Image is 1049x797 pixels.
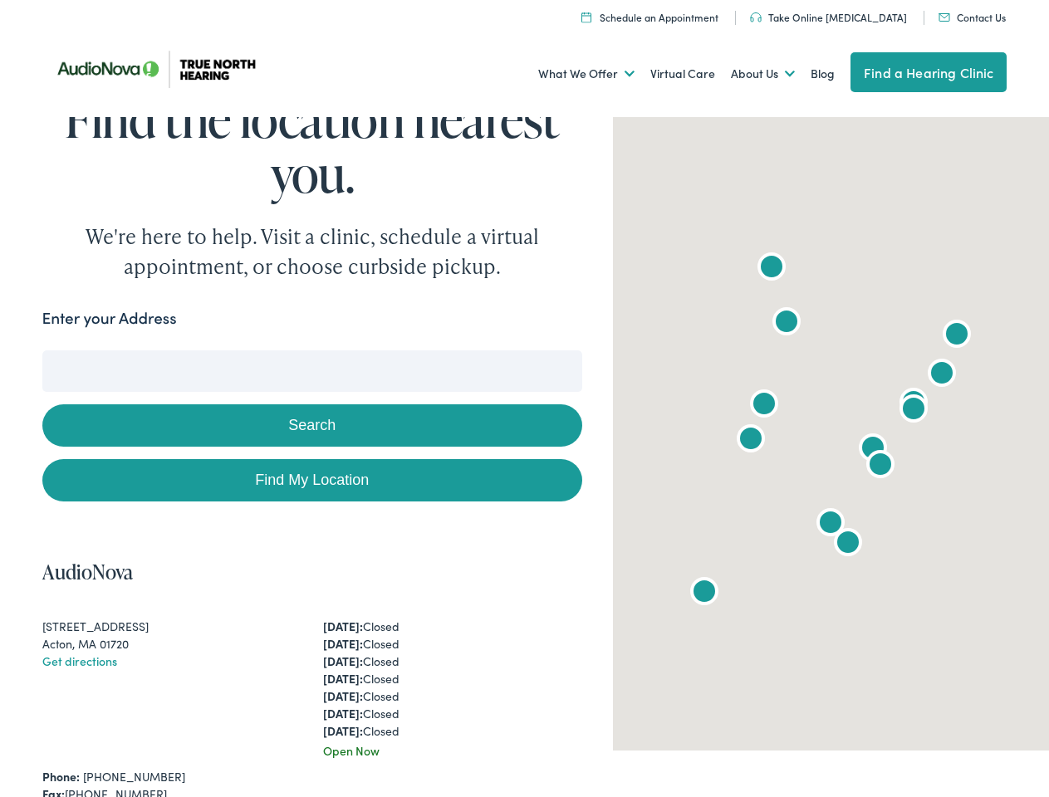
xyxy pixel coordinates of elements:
[323,722,363,739] strong: [DATE]:
[937,316,977,356] div: True North Hearing by AudioNova
[323,618,363,634] strong: [DATE]:
[922,355,962,395] div: AudioNova
[323,687,363,704] strong: [DATE]:
[323,742,582,760] div: Open Now
[750,10,907,24] a: Take Online [MEDICAL_DATA]
[42,635,301,653] div: Acton, MA 01720
[939,13,950,22] img: Mail icon in color code ffb348, used for communication purposes
[860,447,900,487] div: AudioNova
[850,52,1007,92] a: Find a Hearing Clinic
[750,12,762,22] img: Headphones icon in color code ffb348
[83,768,185,785] a: [PHONE_NUMBER]
[939,10,1006,24] a: Contact Us
[42,350,583,392] input: Enter your address or zip code
[894,391,934,431] div: AudioNova
[581,12,591,22] img: Icon symbolizing a calendar in color code ffb348
[811,505,850,545] div: AudioNova
[894,384,934,424] div: AudioNova
[42,618,301,635] div: [STREET_ADDRESS]
[323,635,363,652] strong: [DATE]:
[42,91,583,201] h1: Find the location nearest you.
[853,430,893,470] div: AudioNova
[42,558,133,585] a: AudioNova
[323,670,363,687] strong: [DATE]:
[650,43,715,105] a: Virtual Care
[828,525,868,565] div: AudioNova
[767,304,806,344] div: AudioNova
[581,10,718,24] a: Schedule an Appointment
[684,574,724,614] div: AudioNova
[42,653,117,669] a: Get directions
[323,618,582,740] div: Closed Closed Closed Closed Closed Closed Closed
[538,43,635,105] a: What We Offer
[42,459,583,501] a: Find My Location
[731,43,795,105] a: About Us
[47,222,578,281] div: We're here to help. Visit a clinic, schedule a virtual appointment, or choose curbside pickup.
[731,421,771,461] div: AudioNova
[42,306,177,330] label: Enter your Address
[744,386,784,426] div: True North Hearing by AudioNova
[323,653,363,669] strong: [DATE]:
[811,43,835,105] a: Blog
[42,404,583,447] button: Search
[323,705,363,721] strong: [DATE]:
[752,249,792,289] div: AudioNova
[42,768,80,785] strong: Phone:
